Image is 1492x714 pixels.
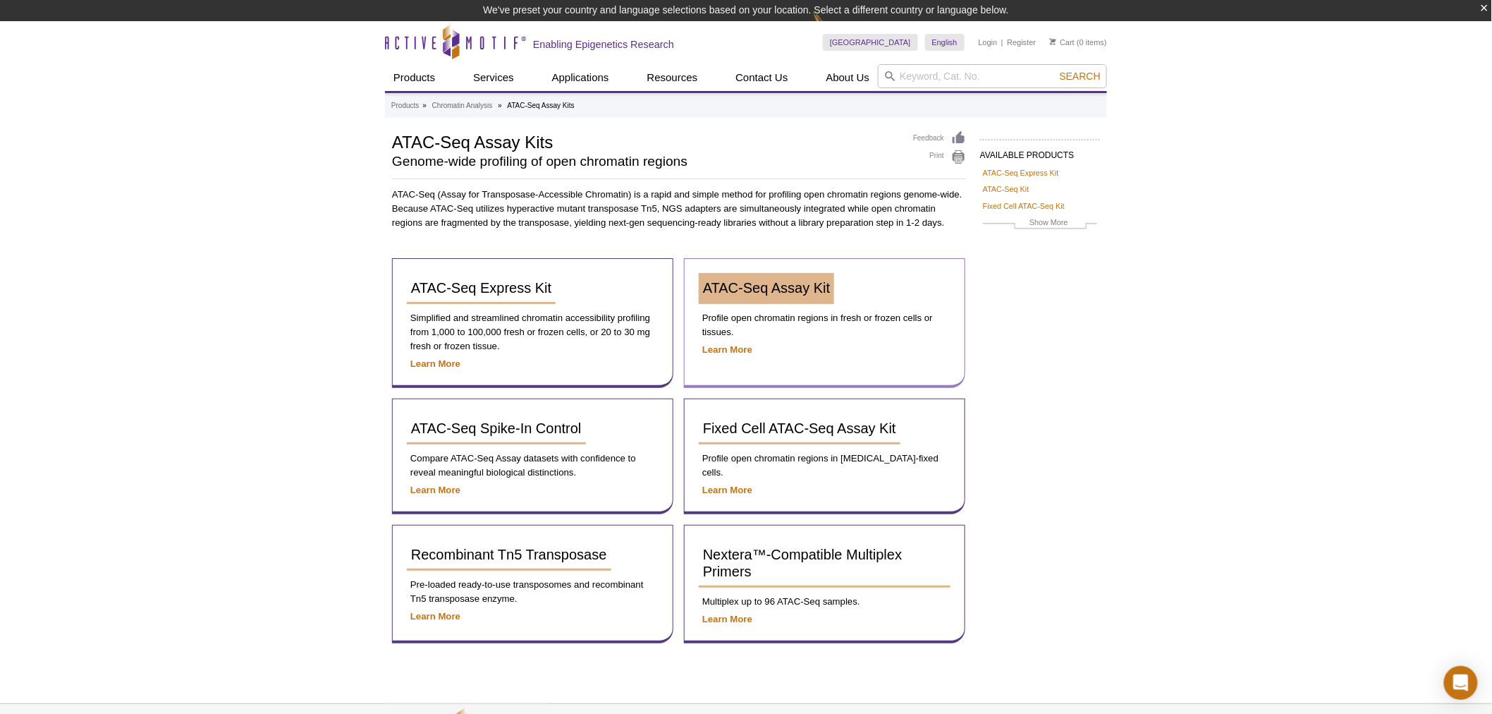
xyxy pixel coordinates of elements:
[639,64,707,91] a: Resources
[983,167,1059,179] a: ATAC-Seq Express Kit
[702,485,752,495] a: Learn More
[702,344,752,355] a: Learn More
[818,64,879,91] a: About Us
[410,611,460,622] a: Learn More
[699,452,950,480] p: Profile open chromatin regions in [MEDICAL_DATA]-fixed cells.
[392,188,966,230] p: ATAC-Seq (Assay for Transposase-Accessible Chromatin) is a rapid and simple method for profiling ...
[410,358,460,369] a: Learn More
[983,183,1029,195] a: ATAC-Seq Kit
[392,131,899,152] h1: ATAC-Seq Assay Kits
[823,34,918,51] a: [GEOGRAPHIC_DATA]
[1056,70,1105,83] button: Search
[703,420,896,436] span: Fixed Cell ATAC-Seq Assay Kit
[1050,38,1056,45] img: Your Cart
[407,273,556,304] a: ATAC-Seq Express Kit
[813,11,850,44] img: Change Here
[410,485,460,495] a: Learn More
[699,273,834,304] a: ATAC-Seq Assay Kit
[411,547,607,562] span: Recombinant Tn5 Transposase
[1050,34,1107,51] li: (0 items)
[913,150,966,165] a: Print
[913,131,966,146] a: Feedback
[699,413,900,444] a: Fixed Cell ATAC-Seq Assay Kit
[407,452,659,480] p: Compare ATAC-Seq Assay datasets with confidence to reveal meaningful biological distinctions.
[498,102,502,109] li: »
[980,139,1100,164] h2: AVAILABLE PRODUCTS
[465,64,522,91] a: Services
[1060,71,1101,82] span: Search
[407,540,611,571] a: Recombinant Tn5 Transposase
[1444,666,1478,700] div: Open Intercom Messenger
[508,102,575,109] li: ATAC-Seq Assay Kits
[411,420,582,436] span: ATAC-Seq Spike-In Control
[983,200,1065,212] a: Fixed Cell ATAC-Seq Kit
[1007,37,1036,47] a: Register
[422,102,427,109] li: »
[533,38,674,51] h2: Enabling Epigenetics Research
[432,99,493,112] a: Chromatin Analysis
[727,64,796,91] a: Contact Us
[702,614,752,624] a: Learn More
[878,64,1107,88] input: Keyword, Cat. No.
[983,216,1097,232] a: Show More
[411,280,551,296] span: ATAC-Seq Express Kit
[699,540,950,588] a: Nextera™-Compatible Multiplex Primers
[544,64,618,91] a: Applications
[407,413,586,444] a: ATAC-Seq Spike-In Control
[407,311,659,353] p: Simplified and streamlined chromatin accessibility profiling from 1,000 to 100,000 fresh or froze...
[385,64,444,91] a: Products
[1050,37,1075,47] a: Cart
[1001,34,1003,51] li: |
[407,578,659,606] p: Pre-loaded ready-to-use transposomes and recombinant Tn5 transposase enzyme.
[703,547,902,579] span: Nextera™-Compatible Multiplex Primers
[699,311,950,339] p: Profile open chromatin regions in fresh or frozen cells or tissues.
[703,280,830,296] span: ATAC-Seq Assay Kit
[979,37,998,47] a: Login
[699,595,950,609] p: Multiplex up to 96 ATAC-Seq samples.
[391,99,419,112] a: Products
[925,34,965,51] a: English
[392,155,899,168] h2: Genome-wide profiling of open chromatin regions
